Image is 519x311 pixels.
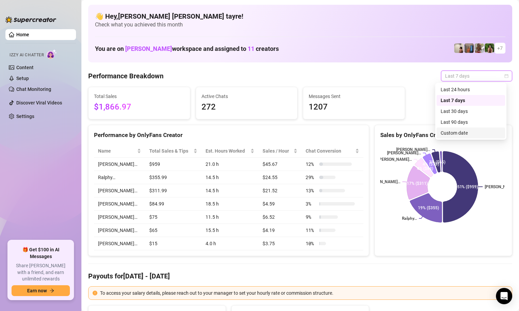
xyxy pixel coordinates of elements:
[145,158,202,171] td: $959
[306,227,316,234] span: 11 %
[16,76,29,81] a: Setup
[306,200,316,208] span: 3 %
[88,271,512,281] h4: Payouts for [DATE] - [DATE]
[94,101,185,114] span: $1,866.97
[258,184,302,197] td: $21.52
[437,84,505,95] div: Last 24 hours
[258,197,302,211] td: $4.59
[306,147,354,155] span: Chat Conversion
[94,144,145,158] th: Name
[94,211,145,224] td: [PERSON_NAME]…
[396,148,430,152] text: [PERSON_NAME]…
[306,174,316,181] span: 29 %
[485,184,519,189] text: [PERSON_NAME]…
[16,114,34,119] a: Settings
[95,12,505,21] h4: 👋 Hey, [PERSON_NAME] [PERSON_NAME] tayre !
[437,106,505,117] div: Last 30 days
[201,184,258,197] td: 14.5 h
[94,131,363,140] div: Performance by OnlyFans Creator
[201,158,258,171] td: 21.0 h
[145,184,202,197] td: $311.99
[380,131,506,140] div: Sales by OnlyFans Creator
[306,213,316,221] span: 9 %
[464,43,474,53] img: Wayne
[5,16,56,23] img: logo-BBDzfeDw.svg
[12,247,70,260] span: 🎁 Get $100 in AI Messages
[309,101,399,114] span: 1207
[201,171,258,184] td: 14.5 h
[248,45,254,52] span: 11
[302,144,363,158] th: Chat Conversion
[88,71,164,81] h4: Performance Breakdown
[387,151,421,155] text: [PERSON_NAME]…
[94,197,145,211] td: [PERSON_NAME]…
[306,160,316,168] span: 12 %
[201,197,258,211] td: 18.5 h
[258,224,302,237] td: $4.19
[12,263,70,283] span: Share [PERSON_NAME] with a friend, and earn unlimited rewards
[12,285,70,296] button: Earn nowarrow-right
[94,184,145,197] td: [PERSON_NAME]…
[149,147,192,155] span: Total Sales & Tips
[93,291,97,295] span: exclamation-circle
[441,86,501,93] div: Last 24 hours
[50,288,54,293] span: arrow-right
[309,93,399,100] span: Messages Sent
[485,43,494,53] img: Nathaniel
[445,71,508,81] span: Last 7 days
[94,158,145,171] td: [PERSON_NAME]…
[378,157,412,162] text: [PERSON_NAME]…
[306,240,316,247] span: 10 %
[206,147,249,155] div: Est. Hours Worked
[454,43,464,53] img: Ralphy
[46,49,57,59] img: AI Chatter
[145,224,202,237] td: $65
[94,224,145,237] td: [PERSON_NAME]…
[98,147,136,155] span: Name
[201,237,258,250] td: 4.0 h
[100,289,508,297] div: To access your salary details, please reach out to your manager to set your hourly rate or commis...
[201,224,258,237] td: 15.5 h
[16,32,29,37] a: Home
[145,197,202,211] td: $84.99
[95,21,505,28] span: Check what you achieved this month
[16,65,34,70] a: Content
[475,43,484,53] img: Nathaniel
[441,129,501,137] div: Custom date
[504,74,508,78] span: calendar
[258,237,302,250] td: $3.75
[27,288,47,293] span: Earn now
[201,93,292,100] span: Active Chats
[125,45,172,52] span: [PERSON_NAME]
[258,171,302,184] td: $24.55
[496,288,512,304] div: Open Intercom Messenger
[16,100,62,105] a: Discover Viral Videos
[437,95,505,106] div: Last 7 days
[201,211,258,224] td: 11.5 h
[441,97,501,104] div: Last 7 days
[306,187,316,194] span: 13 %
[145,211,202,224] td: $75
[437,117,505,128] div: Last 90 days
[94,171,145,184] td: Ralphy…
[16,86,51,92] a: Chat Monitoring
[95,45,279,53] h1: You are on workspace and assigned to creators
[94,237,145,250] td: [PERSON_NAME]…
[258,144,302,158] th: Sales / Hour
[402,216,417,221] text: Ralphy…
[437,128,505,138] div: Custom date
[145,144,202,158] th: Total Sales & Tips
[366,179,400,184] text: [PERSON_NAME]…
[94,93,185,100] span: Total Sales
[9,52,44,58] span: Izzy AI Chatter
[201,101,292,114] span: 272
[258,158,302,171] td: $45.67
[263,147,292,155] span: Sales / Hour
[441,118,501,126] div: Last 90 days
[258,211,302,224] td: $6.52
[145,237,202,250] td: $15
[145,171,202,184] td: $355.99
[441,108,501,115] div: Last 30 days
[497,44,503,52] span: + 7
